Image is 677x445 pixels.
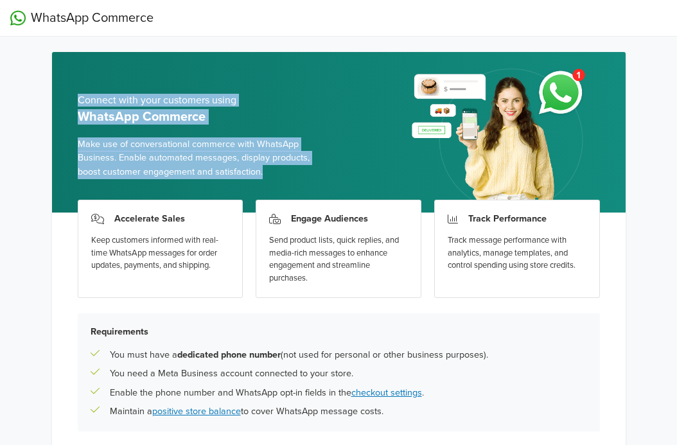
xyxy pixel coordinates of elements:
p: You must have a (not used for personal or other business purposes). [110,348,488,362]
h5: Requirements [91,326,587,337]
h3: Accelerate Sales [114,213,185,224]
h5: WhatsApp Commerce [78,109,329,125]
p: Maintain a to cover WhatsApp message costs. [110,405,383,419]
div: Send product lists, quick replies, and media-rich messages to enhance engagement and streamline p... [269,234,408,284]
div: Keep customers informed with real-time WhatsApp messages for order updates, payments, and shipping. [91,234,230,272]
h3: Track Performance [468,213,547,224]
p: You need a Meta Business account connected to your store. [110,367,353,381]
a: checkout settings [351,387,422,398]
h3: Engage Audiences [291,213,368,224]
b: dedicated phone number [177,349,281,360]
img: WhatsApp [10,10,26,26]
h5: Connect with your customers using [78,94,329,107]
span: Make use of conversational commerce with WhatsApp Business. Enable automated messages, display pr... [78,137,329,179]
a: positive store balance [152,406,241,417]
p: Enable the phone number and WhatsApp opt-in fields in the . [110,386,424,400]
span: WhatsApp Commerce [31,8,154,28]
img: whatsapp_setup_banner [401,61,599,213]
div: Track message performance with analytics, manage templates, and control spending using store cred... [448,234,586,272]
